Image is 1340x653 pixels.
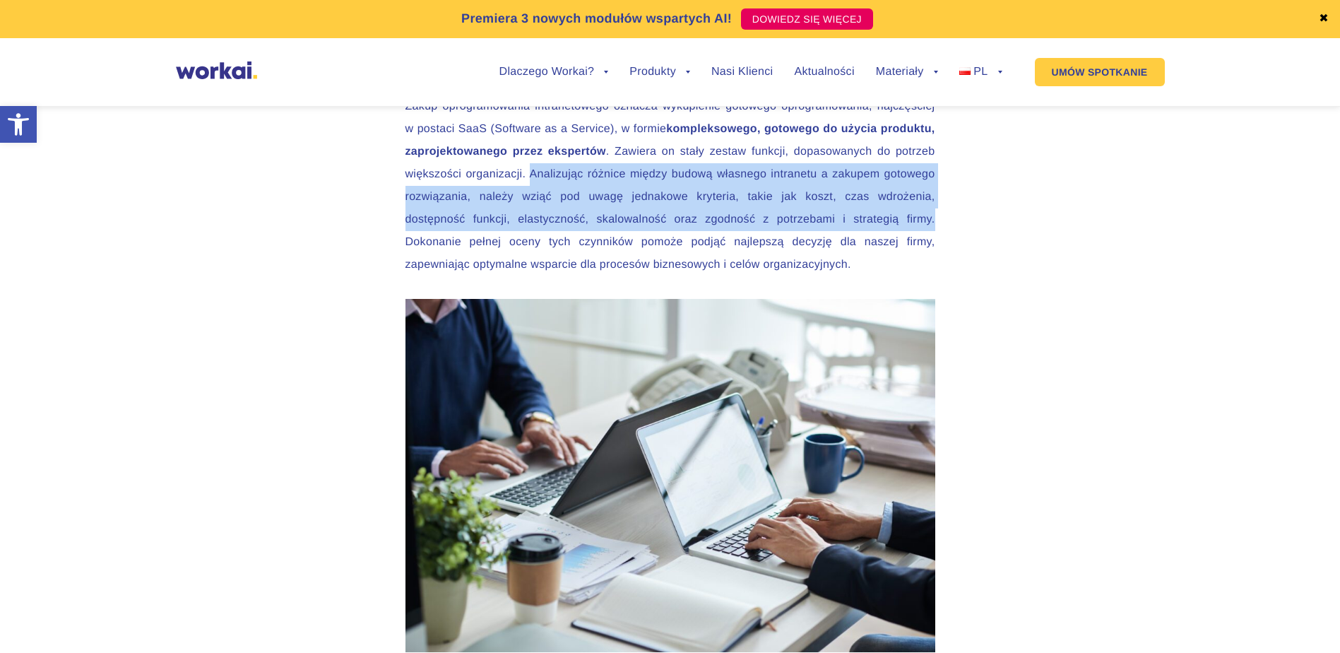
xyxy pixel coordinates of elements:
[1319,13,1329,25] a: ✖
[711,66,773,78] a: Nasi Klienci
[499,66,609,78] a: Dlaczego Workai?
[741,8,873,30] a: DOWIEDZ SIĘ WIĘCEJ
[405,123,935,158] strong: kompleksowego, gotowego do użycia produktu, zaprojektowanego przez ekspertów
[973,66,988,78] span: PL
[876,66,938,78] a: Materiały
[405,299,935,652] img: intranet - 5 kryteriów zakupu lub budowy platformy do komunikacji
[629,66,690,78] a: Produkty
[461,9,732,28] p: Premiera 3 nowych modułów wspartych AI!
[1035,58,1165,86] a: UMÓW SPOTKANIE
[7,531,389,646] iframe: Popup CTA
[405,95,935,276] p: Zakup oprogramowania intranetowego oznacza wykupienie gotowego oprogramowania, najczęściej w post...
[794,66,854,78] a: Aktualności
[959,66,1002,78] a: PL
